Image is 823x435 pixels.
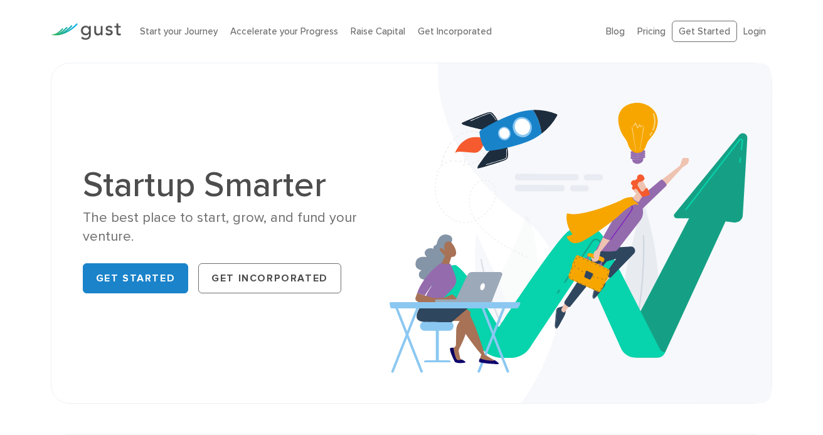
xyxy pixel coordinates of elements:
a: Blog [606,26,625,37]
div: The best place to start, grow, and fund your venture. [83,209,402,246]
a: Get Incorporated [418,26,492,37]
a: Get Started [83,263,189,293]
a: Get Started [672,21,737,43]
img: Gust Logo [51,23,121,40]
h1: Startup Smarter [83,167,402,202]
a: Raise Capital [351,26,405,37]
img: Startup Smarter Hero [390,63,772,403]
a: Pricing [637,26,666,37]
a: Login [743,26,766,37]
a: Start your Journey [140,26,218,37]
a: Accelerate your Progress [230,26,338,37]
a: Get Incorporated [198,263,341,293]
